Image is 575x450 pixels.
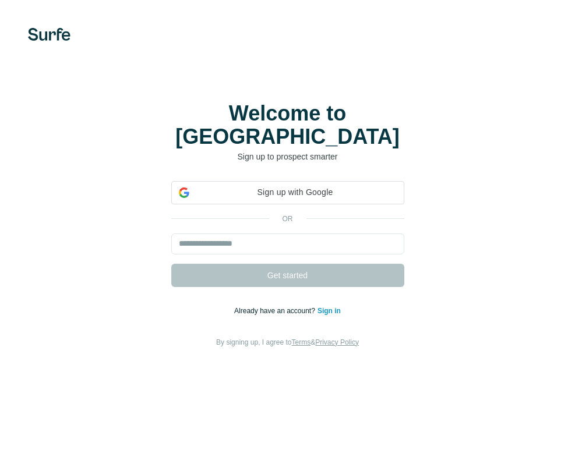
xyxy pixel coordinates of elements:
[318,307,341,315] a: Sign in
[171,151,404,162] p: Sign up to prospect smarter
[269,214,306,224] p: or
[171,181,404,204] div: Sign up with Google
[28,28,70,41] img: Surfe's logo
[292,338,311,346] a: Terms
[216,338,359,346] span: By signing up, I agree to &
[234,307,318,315] span: Already have an account?
[171,102,404,148] h1: Welcome to [GEOGRAPHIC_DATA]
[194,186,397,199] span: Sign up with Google
[315,338,359,346] a: Privacy Policy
